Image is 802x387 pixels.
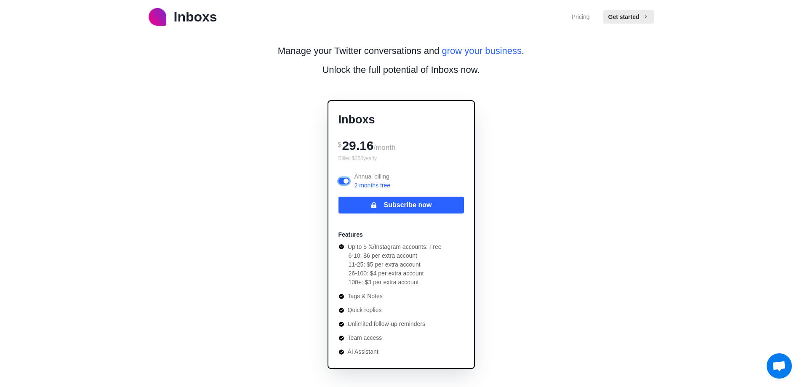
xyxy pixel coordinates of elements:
[767,353,792,379] div: Open chat
[373,144,395,152] span: /month
[442,45,522,56] span: grow your business
[349,260,442,269] li: 11-25: $5 per extra account
[338,141,342,148] span: $
[322,63,480,77] p: Unlock the full potential of Inboxs now.
[338,334,442,342] li: Team access
[338,347,442,356] li: AI Assistant
[349,251,442,260] li: 6-10: $6 per extra account
[338,292,442,301] li: Tags & Notes
[603,10,654,24] button: Get started
[338,306,442,315] li: Quick replies
[348,243,442,251] p: Up to 5 𝕏/Instagram accounts: Free
[174,7,217,27] p: Inboxs
[338,320,442,328] li: Unlimited follow-up reminders
[338,135,464,155] div: 29.16
[349,269,442,278] li: 26-100: $4 per extra account
[354,181,391,190] p: 2 months free
[149,8,166,26] img: logo
[338,197,464,214] button: Subscribe now
[349,278,442,287] li: 100+: $3 per extra account
[338,230,363,239] p: Features
[278,44,524,58] p: Manage your Twitter conversations and .
[338,155,377,162] div: Billed $ 350 yearly
[338,111,464,128] p: Inboxs
[572,13,590,21] a: Pricing
[149,7,217,27] a: logoInboxs
[354,172,391,190] p: Annual billing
